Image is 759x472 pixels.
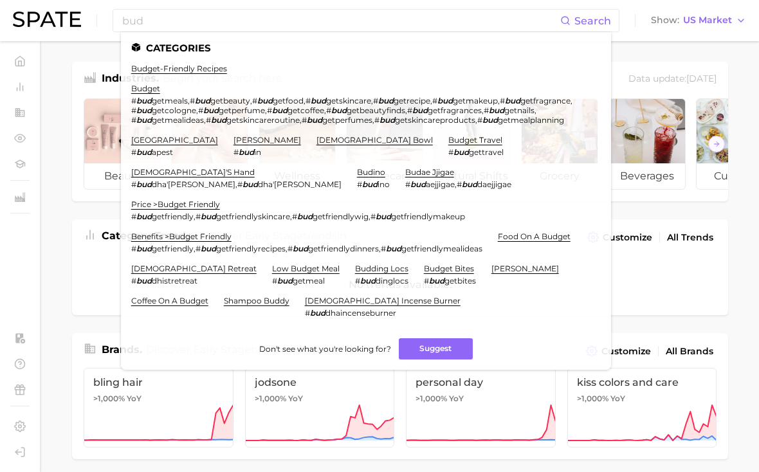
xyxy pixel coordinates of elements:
[102,230,194,242] span: Category Trends .
[462,179,477,189] em: bud
[131,96,136,105] span: #
[426,179,455,189] span: aejjigae
[121,10,560,32] input: Search here for a brand, industry, or ingredient
[477,115,482,125] span: #
[504,105,535,115] span: getnails
[131,105,136,115] span: #
[609,163,685,189] span: beverages
[131,42,601,53] li: Categories
[277,276,293,286] em: bud
[432,96,437,105] span: #
[373,96,378,105] span: #
[131,212,465,221] div: , , ,
[136,96,152,105] em: bud
[448,135,502,145] a: budget travel
[203,105,219,115] em: bud
[313,212,369,221] span: getfriendlywig
[258,179,342,189] span: dha'[PERSON_NAME]
[211,115,226,125] em: bud
[131,264,257,273] a: [DEMOGRAPHIC_DATA] retreat
[233,135,301,145] a: [PERSON_NAME]
[484,105,489,115] span: #
[424,264,474,273] a: budget bites
[305,308,310,318] span: #
[305,296,461,305] a: [DEMOGRAPHIC_DATA] incense burner
[152,115,204,125] span: getmealideas
[245,368,395,448] a: jodsone>1,000% YoY
[224,296,289,305] a: shampoo buddy
[399,338,473,359] button: Suggest
[13,12,81,27] img: SPATE
[136,276,152,286] em: bud
[102,343,142,356] span: Brands .
[708,136,725,152] button: Scroll Right
[360,276,376,286] em: bud
[195,96,210,105] em: bud
[152,179,235,189] span: dha'[PERSON_NAME]
[376,212,391,221] em: bud
[498,231,571,241] a: food on a budget
[683,17,732,24] span: US Market
[651,17,679,24] span: Show
[453,96,498,105] span: getmakeup
[567,368,717,448] a: kiss colors and care>1,000% YoY
[297,212,313,221] em: bud
[257,96,273,105] em: bud
[84,163,160,189] span: beauty
[292,212,297,221] span: #
[574,15,611,27] span: Search
[273,96,304,105] span: getfood
[131,135,218,145] a: [GEOGRAPHIC_DATA]
[206,115,211,125] span: #
[196,244,201,253] span: #
[288,394,303,404] span: YoY
[136,147,152,157] em: bud
[482,115,498,125] em: bud
[136,244,152,253] em: bud
[326,96,371,105] span: getskincare
[311,96,326,105] em: bud
[196,212,201,221] span: #
[201,212,216,221] em: bud
[190,96,195,105] span: #
[357,167,385,177] a: budino
[378,179,390,189] span: ino
[322,115,372,125] span: getperfumes
[601,346,651,357] span: Customize
[152,147,173,157] span: apest
[219,105,265,115] span: getperfume
[610,394,625,404] span: YoY
[237,179,242,189] span: #
[379,115,395,125] em: bud
[608,98,686,190] a: beverages
[326,105,331,115] span: #
[457,179,462,189] span: #
[416,394,447,403] span: >1,000%
[469,147,504,157] span: gettravel
[93,376,224,388] span: bling hair
[489,105,504,115] em: bud
[405,179,511,189] div: ,
[102,71,159,88] h1: Industries.
[395,115,475,125] span: getskincareproducts
[131,231,232,241] a: benefits >budget friendly
[131,84,160,93] a: budget
[667,232,713,243] span: All Trends
[416,376,546,388] span: personal day
[628,71,717,88] div: Data update: [DATE]
[136,179,152,189] em: bud
[437,96,453,105] em: bud
[664,229,717,246] a: All Trends
[449,394,464,404] span: YoY
[355,264,408,273] a: budding locs
[391,212,465,221] span: getfriendlymakeup
[491,264,559,273] a: [PERSON_NAME]
[376,276,408,286] span: dinglocs
[131,199,220,209] a: price >budget friendly
[136,105,152,115] em: bud
[272,264,340,273] a: low budget meal
[131,244,136,253] span: #
[127,394,142,404] span: YoY
[444,276,476,286] span: getbites
[255,394,286,403] span: >1,000%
